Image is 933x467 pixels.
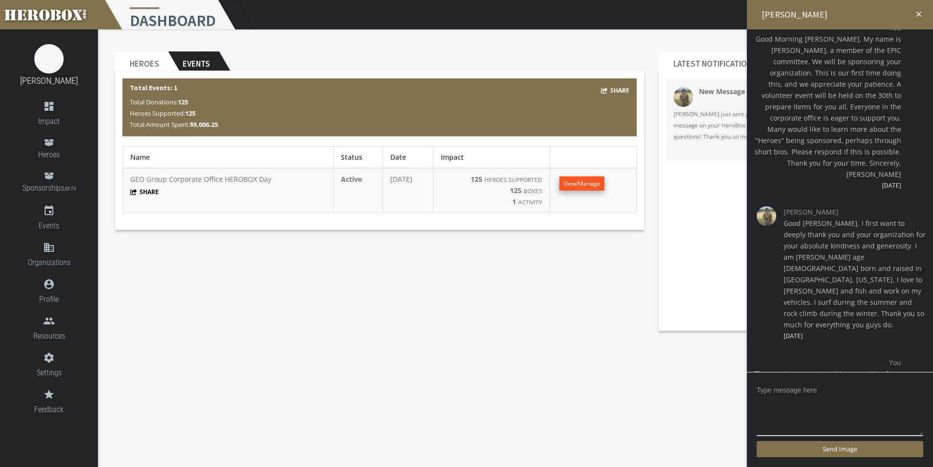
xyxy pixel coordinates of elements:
[754,368,901,413] span: The event was amazing. We are waiting for a few items to add to the packs for you all. We will be...
[341,174,362,184] b: Active
[784,206,926,218] span: [PERSON_NAME]
[754,180,901,191] span: [DATE]
[673,108,901,142] span: [PERSON_NAME] just sent you a new message on Herobox. You can view your message on your HeroBox p...
[64,186,76,192] small: BETA
[699,87,787,96] strong: New Message on Herobox
[909,22,928,42] img: image
[123,168,334,213] td: GEO Group Corporate Office HEROBOX Day
[20,75,78,86] a: [PERSON_NAME]
[659,51,766,71] h2: Latest Notifications
[334,147,383,169] th: Status
[524,187,542,195] small: Boxes
[122,78,637,136] div: Total Events: 1
[563,179,600,188] span: View/Manage
[757,206,776,226] img: image
[823,444,857,453] span: Send Image
[433,147,550,169] th: Impact
[130,188,159,196] button: Share
[559,176,604,191] a: View/Manage
[130,98,188,106] span: Total Donations:
[510,186,522,195] b: 125
[512,197,516,206] b: 1
[673,87,693,107] img: 34158-202508190406290400.png
[185,109,195,118] b: 125
[130,83,177,92] b: Total Events: 1
[115,51,168,71] h2: Heroes
[518,198,542,206] small: Activity
[178,98,188,106] b: 125
[168,51,219,71] h2: Events
[784,330,926,342] span: [DATE]
[754,33,901,180] span: Good Morning [PERSON_NAME], My name is [PERSON_NAME], a member of the EPIC committee. We will be ...
[34,44,64,74] img: image
[484,175,542,183] small: HEROES SUPPORTED
[601,85,629,96] button: Share
[909,357,928,376] img: image
[130,120,218,129] span: Total Amount Spent:
[383,147,433,169] th: Date
[471,174,482,184] b: 125
[673,142,901,153] a: Open Chat
[130,109,195,118] span: Heroes Supported:
[784,218,926,330] span: Good [PERSON_NAME], I first want to deeply thank you and your organization for your absolute kind...
[190,120,218,129] b: $5,006.25
[383,168,433,213] td: [DATE]
[914,10,923,19] i: close
[123,147,334,169] th: Name
[754,357,901,368] span: You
